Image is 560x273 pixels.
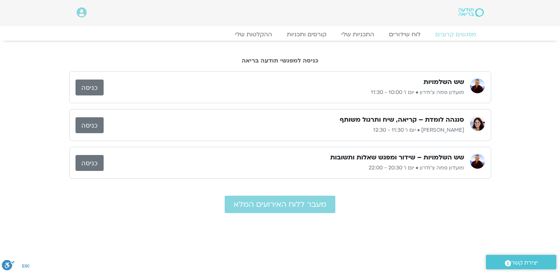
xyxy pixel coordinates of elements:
p: מועדון פמה צ'ודרון • יום ו׳ 10:00 - 11:30 [104,88,464,97]
a: לוח שידורים [382,31,428,38]
a: יצירת קשר [486,255,556,269]
a: מעבר ללוח האירועים המלא [225,196,335,213]
span: מעבר ללוח האירועים המלא [234,200,326,209]
a: ההקלטות שלי [228,31,279,38]
a: התכניות שלי [334,31,382,38]
a: כניסה [76,155,104,171]
h3: סנגהה לומדת – קריאה, שיח ותרגול משותף [340,115,464,124]
img: מועדון פמה צ'ודרון [470,78,485,93]
img: מועדון פמה צ'ודרון [470,154,485,169]
h3: שש השלמויות [423,78,464,87]
p: מועדון פמה צ'ודרון • יום ו׳ 20:30 - 22:00 [104,164,464,172]
h3: שש השלמויות – שידור ומפגש שאלות ותשובות [330,153,464,162]
a: מפגשים קרובים [428,31,484,38]
span: יצירת קשר [511,258,538,268]
p: [PERSON_NAME] • יום ו׳ 11:30 - 12:30 [104,126,464,135]
a: כניסה [76,80,104,95]
a: קורסים ותכניות [279,31,334,38]
img: מיכל גורל [470,116,485,131]
h2: כניסה למפגשי תודעה בריאה [69,57,491,64]
nav: Menu [77,31,484,38]
a: כניסה [76,117,104,133]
